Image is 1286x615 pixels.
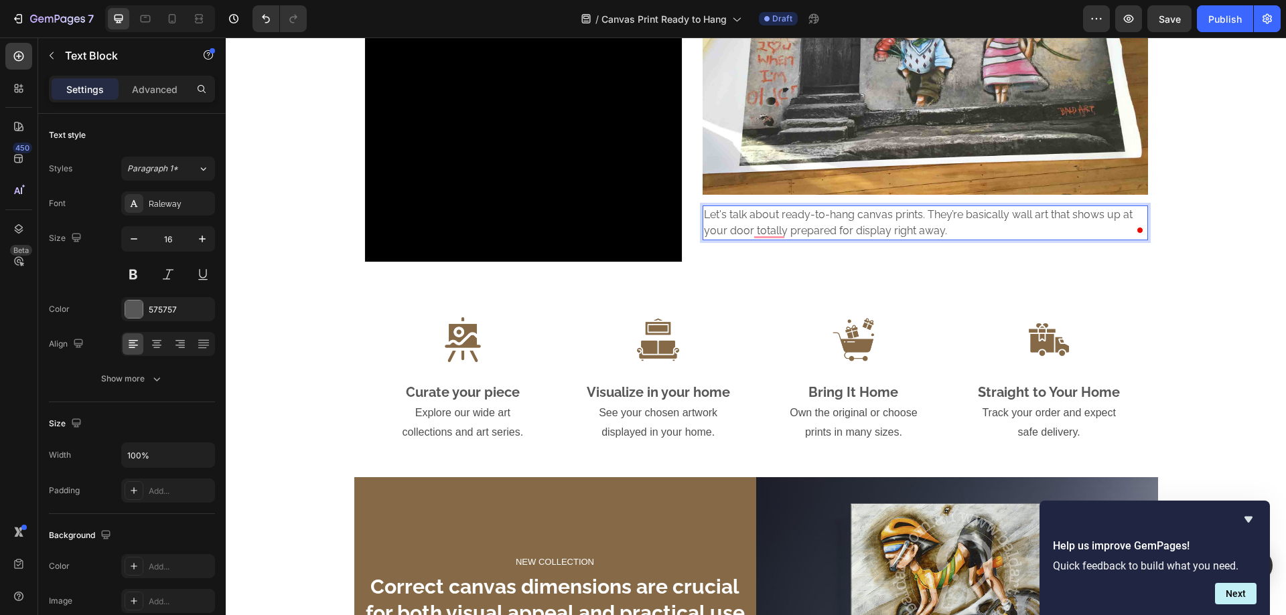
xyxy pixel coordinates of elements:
div: 575757 [149,304,212,316]
div: Font [49,197,66,209]
span: Paragraph 1* [127,163,178,175]
div: Padding [49,485,80,497]
h2: Straight to Your Home [748,345,899,365]
div: Beta [10,245,32,256]
span: Draft [772,13,792,25]
p: Track your order and expect safe delivery. [749,366,898,405]
h2: Bring It Home [553,345,703,365]
div: Size [49,415,84,433]
button: 7 [5,5,100,32]
p: Advanced [132,82,177,96]
div: Raleway [149,198,212,210]
div: Show more [101,372,163,385]
div: Width [49,449,71,461]
p: Quick feedback to build what you need. [1053,559,1257,572]
img: delivery.png [800,280,845,325]
p: See your chosen artwork displayed in your home. [358,366,506,405]
img: place_order.png [605,280,650,325]
button: Paragraph 1* [121,157,215,181]
h2: Curate your piece [162,345,313,365]
div: Add... [149,561,212,573]
input: Auto [122,443,214,467]
div: Add... [149,596,212,608]
div: Text style [49,129,86,141]
div: Size [49,230,84,248]
div: 450 [13,143,32,153]
div: Color [49,560,70,572]
p: Settings [66,82,104,96]
strong: Correct canvas dimensions are crucial for both visual appeal and practical use [140,537,519,587]
div: Align [49,335,86,353]
span: Save [1159,13,1181,25]
button: Publish [1197,5,1253,32]
div: Background [49,527,114,545]
button: Save [1147,5,1192,32]
h2: Help us improve GemPages! [1053,538,1257,554]
div: Undo/Redo [253,5,307,32]
img: view_room.png [410,280,455,325]
p: Text Block [65,48,179,64]
div: Help us improve GemPages! [1053,511,1257,604]
p: Let's talk about ready-to-hang canvas prints. They’re basically wall art that shows up at your do... [478,169,921,201]
button: Hide survey [1240,511,1257,527]
img: artwork.png [214,280,259,325]
div: Add... [149,485,212,497]
div: Rich Text Editor. Editing area: main [477,168,922,203]
div: Color [49,303,70,315]
div: Image [49,595,72,607]
div: Styles [49,163,72,175]
h2: Visualize in your home [357,345,508,365]
p: NEW COLLECTION [140,518,519,531]
p: Own the original or choose prints in many sizes. [554,366,702,405]
p: Explore our wide art collections and art series. [163,366,311,405]
button: Show more [49,367,215,391]
div: Publish [1208,12,1242,26]
span: Canvas Print Ready to Hang [601,12,727,26]
iframe: To enrich screen reader interactions, please activate Accessibility in Grammarly extension settings [226,37,1286,615]
span: / [595,12,599,26]
p: 7 [88,11,94,27]
button: Next question [1215,583,1257,604]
